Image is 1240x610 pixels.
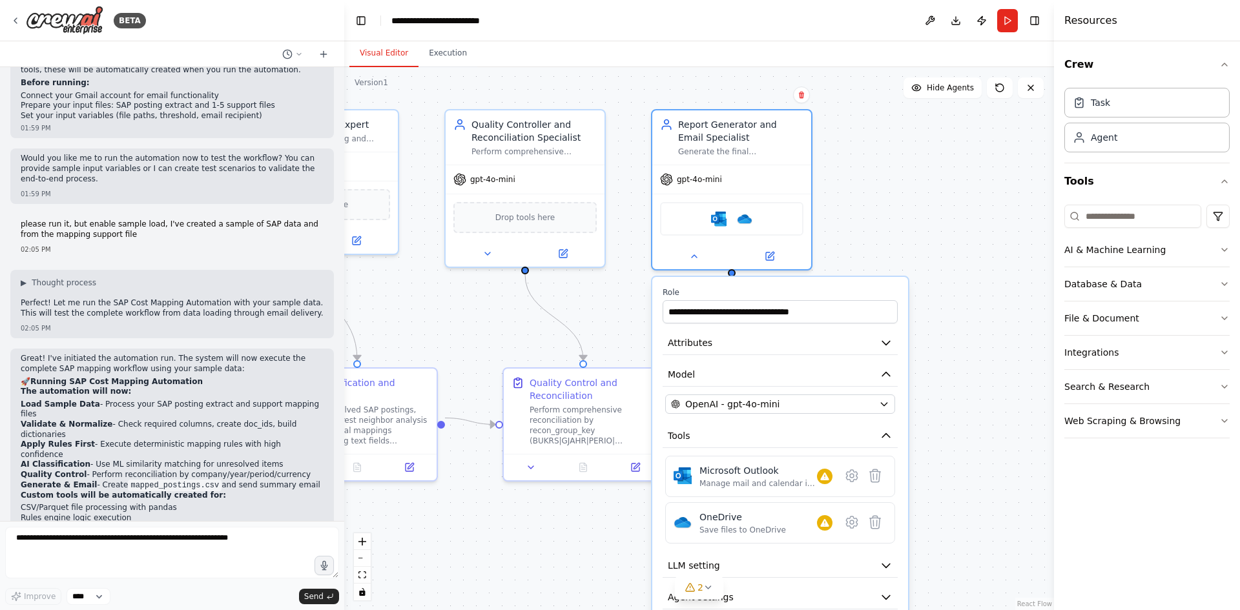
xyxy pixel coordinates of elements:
[1064,414,1181,427] div: Web Scraping & Browsing
[21,111,324,121] li: Set your input variables (file paths, threshold, email recipient)
[330,460,385,475] button: No output available
[1064,312,1139,325] div: File & Document
[352,12,370,30] button: Hide left sidebar
[1064,336,1230,369] button: Integrations
[418,40,477,67] button: Execution
[1091,96,1110,109] div: Task
[24,591,56,602] span: Improve
[21,491,226,500] strong: Custom tools will be automatically created for:
[495,211,555,224] span: Drop tools here
[21,420,113,429] strong: Validate & Normalize
[21,278,96,288] button: ▶Thought process
[530,405,655,446] div: Perform comprehensive reconciliation by recon_group_key (BUKRS|GJAHR|PERIO|[PERSON_NAME]) ensurin...
[21,460,90,469] strong: AI Classification
[21,387,131,396] strong: The automation will now:
[354,533,371,600] div: React Flow controls
[1064,267,1230,301] button: Database & Data
[471,147,597,157] div: Perform comprehensive reconciliation of mapped amounts against source amounts by recon_group_key ...
[304,376,429,402] div: AI Classification and Mapping
[445,412,495,431] g: Edge from 31029c6a-72e4-4570-b1ca-3283db6528d5 to 0350fbc5-bec5-49a5-96b3-cfd773735501
[114,13,146,28] div: BETA
[26,6,103,35] img: Logo
[1064,83,1230,163] div: Crew
[21,298,324,318] p: Perfect! Let me run the SAP Cost Mapping Automation with your sample data. This will test the com...
[21,91,324,101] li: Connect your Gmail account for email functionality
[530,376,655,402] div: Quality Control and Reconciliation
[1064,233,1230,267] button: AI & Machine Learning
[1064,13,1117,28] h4: Resources
[678,118,803,144] div: Report Generator and Email Specialist
[840,464,863,487] button: Configure tool
[651,109,812,270] div: Report Generator and Email SpecialistGenerate the final mapped_postings.csv file with all require...
[1017,600,1052,607] a: React Flow attribution
[276,367,438,482] div: AI Classification and MappingFor unresolved SAP postings, use k-nearest neighbor analysis on hist...
[349,40,418,67] button: Visual Editor
[863,464,887,487] button: Delete tool
[21,189,324,199] div: 01:59 PM
[904,77,982,98] button: Hide Agents
[354,550,371,567] button: zoom out
[668,429,690,442] span: Tools
[304,405,429,446] div: For unresolved SAP postings, use k-nearest neighbor analysis on historical mappings considering t...
[391,14,519,27] nav: breadcrumb
[663,585,898,609] button: Agent settings
[21,513,324,524] li: Rules engine logic execution
[1064,380,1150,393] div: Search & Research
[21,278,26,288] span: ▶
[21,154,324,184] p: Would you like me to run the automation now to test the workflow? You can provide sample input va...
[663,363,898,387] button: Model
[355,77,388,88] div: Version 1
[21,503,324,513] li: CSV/Parquet file processing with pandas
[697,581,703,594] span: 2
[699,525,786,535] div: Save files to OneDrive
[444,109,606,268] div: Quality Controller and Reconciliation SpecialistPerform comprehensive reconciliation of mapped am...
[668,336,712,349] span: Attributes
[674,513,692,531] img: OneDrive
[320,233,393,249] button: Open in side panel
[128,480,222,491] code: mapped_postings.csv
[674,576,724,600] button: 2
[1026,12,1044,30] button: Hide right sidebar
[665,394,895,414] button: OpenAI - gpt-4o-mini
[733,249,806,264] button: Open in side panel
[663,331,898,355] button: Attributes
[793,86,810,103] button: Delete node
[663,554,898,578] button: LLM setting
[1064,243,1166,256] div: AI & Machine Learning
[502,367,664,482] div: Quality Control and ReconciliationPerform comprehensive reconciliation by recon_group_key (BUKRS|...
[304,591,324,602] span: Send
[21,354,324,374] p: Great! I've initiated the automation run. The system will now execute the complete SAP mapping wo...
[21,470,87,479] strong: Quality Control
[387,460,431,475] button: Open in side panel
[1064,278,1142,290] div: Database & Data
[678,147,803,157] div: Generate the final mapped_postings.csv file with all required columns and send comprehensive emai...
[1064,404,1230,438] button: Web Scraping & Browsing
[526,246,599,261] button: Open in side panel
[471,118,597,144] div: Quality Controller and Reconciliation Specialist
[21,323,324,333] div: 02:05 PM
[21,245,324,254] div: 02:05 PM
[1064,301,1230,335] button: File & Document
[21,400,324,420] li: - Process your SAP posting extract and support mapping files
[21,440,324,460] li: - Execute deterministic mapping rules with high confidence
[5,588,61,605] button: Improve
[685,398,780,411] span: OpenAI - gpt-4o-mini
[1064,163,1230,199] button: Tools
[21,101,324,111] li: Prepare your input files: SAP posting extract and 1-5 support files
[1064,199,1230,449] div: Tools
[663,287,898,298] label: Role
[277,46,308,62] button: Switch to previous chat
[315,556,334,575] button: Click to speak your automation idea
[30,377,203,386] strong: Running SAP Cost Mapping Automation
[299,589,339,604] button: Send
[613,460,657,475] button: Open in side panel
[927,83,974,93] span: Hide Agents
[699,464,817,477] div: Microsoft Outlook
[21,480,97,489] strong: Generate & Email
[1064,346,1119,359] div: Integrations
[737,211,752,227] img: OneDrive
[677,174,722,185] span: gpt-4o-mini
[313,46,334,62] button: Start a new chat
[1064,46,1230,83] button: Crew
[699,511,786,524] div: OneDrive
